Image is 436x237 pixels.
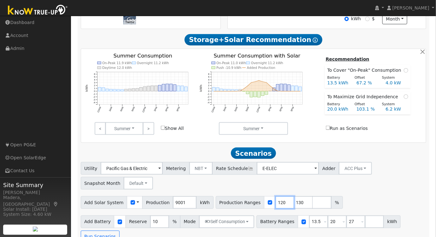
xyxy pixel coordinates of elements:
div: Offset [351,102,379,107]
text: Push -10.9 kWh [216,66,241,70]
button: month [382,14,407,25]
circle: onclick="" [258,80,259,81]
span: Metering [162,162,190,175]
circle: onclick="" [296,91,297,92]
text: 9PM [290,106,295,112]
div: [PERSON_NAME] [3,189,68,196]
rect: onclick="" [158,85,161,91]
text: 0 [94,90,95,93]
rect: onclick="" [265,91,268,94]
circle: onclick="" [289,91,290,92]
text: 2 [208,84,209,87]
text: -2 [207,96,209,99]
text: 12AM [97,106,102,113]
rect: onclick="" [143,87,146,91]
rect: onclick="" [98,88,101,91]
text: Summer Consumption [113,53,172,59]
text: 6PM [165,106,169,112]
circle: onclick="" [300,91,301,92]
rect: onclick="" [181,86,184,91]
text: -4 [93,101,95,104]
span: Scenarios [231,148,276,159]
text: 0 [208,90,209,93]
text: 12PM [141,106,147,113]
rect: onclick="" [169,84,173,91]
rect: onclick="" [276,84,280,91]
text: -4 [207,101,209,104]
u: Recommendation [326,57,369,62]
circle: onclick="" [244,88,245,89]
a: Map [53,202,59,207]
circle: onclick="" [251,82,252,83]
rect: onclick="" [162,84,165,91]
circle: onclick="" [274,88,274,89]
text: 6PM [279,106,284,112]
rect: onclick="" [173,85,176,91]
rect: onclick="" [151,86,154,91]
text: 3PM [153,106,158,112]
span: Mode [180,216,199,228]
rect: onclick="" [227,89,231,91]
rect: onclick="" [224,89,227,91]
circle: onclick="" [266,82,267,83]
rect: onclick="" [132,89,135,91]
text: Added Production [247,66,275,70]
span: Add Solar System [81,196,127,209]
text: 3AM [222,106,227,112]
rect: onclick="" [231,90,234,91]
span: To Maximize Grid Independence [327,94,401,100]
circle: onclick="" [281,91,282,92]
text: 4 [94,78,95,81]
span: Battery Ranges [256,216,298,228]
input: Select a Rate Schedule [257,162,319,175]
rect: onclick="" [280,84,283,91]
text: 6AM [234,106,239,112]
circle: onclick="" [285,91,286,92]
text: 1 [208,87,209,90]
circle: onclick="" [232,91,233,92]
div: 20.0 kWh [324,106,353,112]
text: Overnight 11.2 kWh [137,61,169,65]
div: 13.5 kWh [324,80,353,86]
span: To Cover "On-Peak" Consumption [327,67,404,74]
div: Battery [324,102,351,107]
input: kWh [345,17,349,21]
rect: onclick="" [185,87,188,91]
label: $ [372,15,375,22]
a: Open this area in Google Maps (opens a new window) [125,16,146,24]
text: On-Peak 11.0 kWh [216,61,246,65]
div: Solar Install: [DATE] [3,206,68,213]
text: 5 [94,76,95,78]
div: Madera, [GEOGRAPHIC_DATA] [3,194,68,208]
label: kWh [351,15,361,22]
button: Summer [105,122,143,135]
text: -1 [207,93,209,96]
button: Self Consumption [199,216,254,228]
rect: onclick="" [291,86,294,91]
text: 9PM [176,106,180,112]
span: Utility [81,162,101,175]
text: 9AM [131,106,136,112]
circle: onclick="" [221,91,222,92]
rect: onclick="" [147,86,150,91]
rect: onclick="" [235,90,238,91]
rect: onclick="" [250,91,253,97]
text: 6AM [120,106,124,112]
rect: onclick="" [295,86,298,91]
rect: onclick="" [109,89,113,91]
a: Terms (opens in new tab) [125,20,134,24]
circle: onclick="" [213,91,214,92]
rect: onclick="" [212,88,215,91]
rect: onclick="" [257,91,261,97]
text: 4 [208,78,209,81]
span: Adder [319,162,339,175]
rect: onclick="" [139,88,143,91]
rect: onclick="" [136,88,139,91]
circle: onclick="" [255,81,256,82]
label: Show All [161,125,184,132]
circle: onclick="" [277,91,278,92]
text: Overnight 11.2 kWh [251,61,283,65]
div: 6.2 kW [382,106,411,112]
text: 12AM [211,106,216,113]
text: 3 [94,81,95,84]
